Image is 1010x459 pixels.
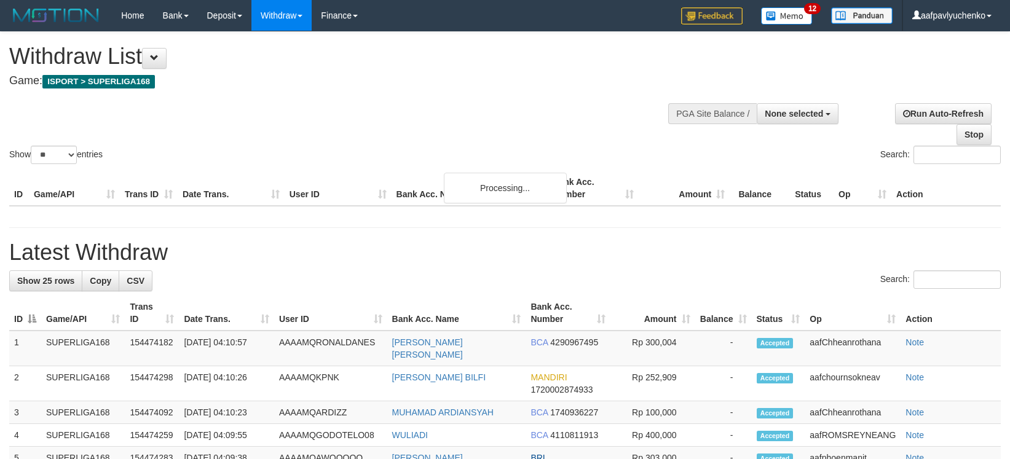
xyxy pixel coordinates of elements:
[957,124,992,145] a: Stop
[274,424,387,447] td: AAAAMQGODOTELO08
[831,7,893,24] img: panduan.png
[444,173,567,203] div: Processing...
[695,331,752,366] td: -
[757,338,794,348] span: Accepted
[120,171,178,206] th: Trans ID
[757,408,794,418] span: Accepted
[805,331,901,366] td: aafChheanrothana
[752,296,805,331] th: Status: activate to sort column ascending
[179,331,274,366] td: [DATE] 04:10:57
[9,331,41,366] td: 1
[119,270,152,291] a: CSV
[125,296,179,331] th: Trans ID: activate to sort column ascending
[179,401,274,424] td: [DATE] 04:10:23
[531,407,548,417] span: BCA
[29,171,120,206] th: Game/API
[179,366,274,401] td: [DATE] 04:10:26
[531,385,593,394] span: Copy 1720002874933 to clipboard
[9,424,41,447] td: 4
[757,103,838,124] button: None selected
[548,171,639,206] th: Bank Acc. Number
[639,171,730,206] th: Amount
[285,171,392,206] th: User ID
[526,296,610,331] th: Bank Acc. Number: activate to sort column ascending
[9,171,29,206] th: ID
[790,171,834,206] th: Status
[41,366,125,401] td: SUPERLIGA168
[757,373,794,383] span: Accepted
[125,401,179,424] td: 154474092
[9,240,1001,265] h1: Latest Withdraw
[913,146,1001,164] input: Search:
[905,337,924,347] a: Note
[913,270,1001,289] input: Search:
[179,296,274,331] th: Date Trans.: activate to sort column ascending
[90,276,111,286] span: Copy
[42,75,155,88] span: ISPORT > SUPERLIGA168
[274,366,387,401] td: AAAAMQKPNK
[178,171,285,206] th: Date Trans.
[610,401,695,424] td: Rp 100,000
[9,366,41,401] td: 2
[805,296,901,331] th: Op: activate to sort column ascending
[550,337,598,347] span: Copy 4290967495 to clipboard
[905,430,924,440] a: Note
[681,7,743,25] img: Feedback.jpg
[41,296,125,331] th: Game/API: activate to sort column ascending
[610,366,695,401] td: Rp 252,909
[901,296,1001,331] th: Action
[695,296,752,331] th: Balance: activate to sort column ascending
[805,424,901,447] td: aafROMSREYNEANG
[9,44,661,69] h1: Withdraw List
[82,270,119,291] a: Copy
[905,372,924,382] a: Note
[695,401,752,424] td: -
[730,171,790,206] th: Balance
[610,424,695,447] td: Rp 400,000
[274,331,387,366] td: AAAAMQRONALDANES
[274,296,387,331] th: User ID: activate to sort column ascending
[695,424,752,447] td: -
[31,146,77,164] select: Showentries
[274,401,387,424] td: AAAAMQARDIZZ
[392,430,428,440] a: WULIADI
[9,146,103,164] label: Show entries
[550,430,598,440] span: Copy 4110811913 to clipboard
[9,6,103,25] img: MOTION_logo.png
[392,407,494,417] a: MUHAMAD ARDIANSYAH
[9,401,41,424] td: 3
[9,75,661,87] h4: Game:
[757,431,794,441] span: Accepted
[891,171,1001,206] th: Action
[804,3,821,14] span: 12
[805,366,901,401] td: aafchournsokneav
[905,407,924,417] a: Note
[9,270,82,291] a: Show 25 rows
[392,372,486,382] a: [PERSON_NAME] BILFI
[531,372,567,382] span: MANDIRI
[387,296,526,331] th: Bank Acc. Name: activate to sort column ascending
[761,7,813,25] img: Button%20Memo.svg
[125,366,179,401] td: 154474298
[880,270,1001,289] label: Search:
[610,296,695,331] th: Amount: activate to sort column ascending
[531,337,548,347] span: BCA
[392,337,463,359] a: [PERSON_NAME] [PERSON_NAME]
[550,407,598,417] span: Copy 1740936227 to clipboard
[17,276,74,286] span: Show 25 rows
[125,331,179,366] td: 154474182
[880,146,1001,164] label: Search:
[179,424,274,447] td: [DATE] 04:09:55
[127,276,144,286] span: CSV
[668,103,757,124] div: PGA Site Balance /
[695,366,752,401] td: -
[765,109,823,119] span: None selected
[531,430,548,440] span: BCA
[805,401,901,424] td: aafChheanrothana
[895,103,992,124] a: Run Auto-Refresh
[41,331,125,366] td: SUPERLIGA168
[834,171,891,206] th: Op
[41,401,125,424] td: SUPERLIGA168
[41,424,125,447] td: SUPERLIGA168
[610,331,695,366] td: Rp 300,004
